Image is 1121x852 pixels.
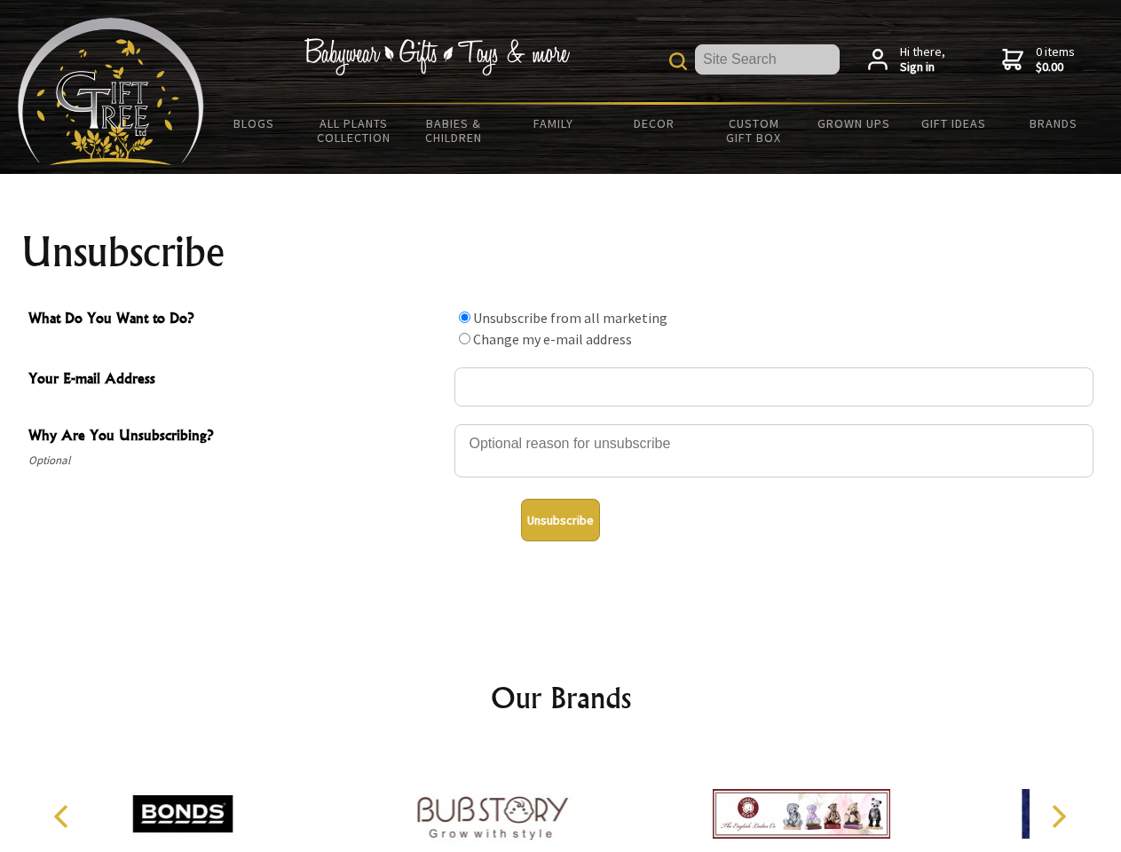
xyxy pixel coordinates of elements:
[459,333,470,344] input: What Do You Want to Do?
[1038,797,1078,836] button: Next
[28,307,446,333] span: What Do You Want to Do?
[669,52,687,70] img: product search
[18,18,204,165] img: Babyware - Gifts - Toys and more...
[868,44,945,75] a: Hi there,Sign in
[304,38,570,75] img: Babywear - Gifts - Toys & more
[459,312,470,323] input: What Do You Want to Do?
[28,367,446,393] span: Your E-mail Address
[473,330,632,348] label: Change my e-mail address
[904,105,1004,142] a: Gift Ideas
[454,367,1093,406] input: Your E-mail Address
[504,105,604,142] a: Family
[21,231,1101,273] h1: Unsubscribe
[28,450,446,471] span: Optional
[304,105,405,156] a: All Plants Collection
[454,424,1093,477] textarea: Why Are You Unsubscribing?
[1036,43,1075,75] span: 0 items
[900,59,945,75] strong: Sign in
[604,105,704,142] a: Decor
[803,105,904,142] a: Grown Ups
[28,424,446,450] span: Why Are You Unsubscribing?
[1004,105,1104,142] a: Brands
[704,105,804,156] a: Custom Gift Box
[1036,59,1075,75] strong: $0.00
[404,105,504,156] a: Babies & Children
[36,676,1086,719] h2: Our Brands
[1002,44,1075,75] a: 0 items$0.00
[695,44,840,75] input: Site Search
[44,797,83,836] button: Previous
[204,105,304,142] a: BLOGS
[900,44,945,75] span: Hi there,
[521,499,600,541] button: Unsubscribe
[473,309,667,327] label: Unsubscribe from all marketing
